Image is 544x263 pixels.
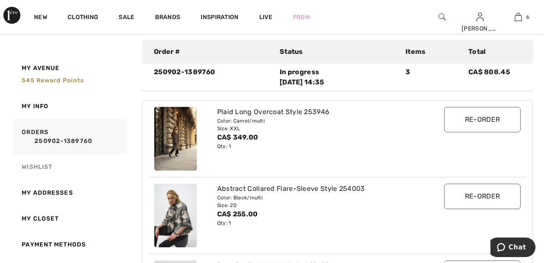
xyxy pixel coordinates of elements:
[515,12,522,22] img: My Bag
[11,93,127,119] a: My Info
[149,67,275,87] div: 250902-1389760
[201,14,238,22] span: Inspiration
[68,14,98,22] a: Clothing
[275,47,400,57] div: Status
[217,125,427,132] div: Size: XXL
[463,67,526,87] div: CA$ 808.45
[11,232,127,257] a: Payment Methods
[34,14,47,22] a: New
[11,154,127,180] a: Wishlist
[476,13,484,21] a: Sign In
[526,13,529,21] span: 6
[476,12,484,22] img: My Info
[11,180,127,206] a: My Addresses
[217,201,427,209] div: Size: 20
[22,137,125,145] a: 250902-1389760
[259,13,272,22] a: Live
[217,194,427,201] div: Color: Black/multi
[499,12,537,22] a: 6
[439,12,446,22] img: search the website
[463,47,526,57] div: Total
[400,67,463,87] div: 3
[149,47,275,57] div: Order #
[490,238,535,259] iframe: Opens a widget where you can chat to one of our agents
[22,64,59,73] span: My Avenue
[217,184,427,194] div: Abstract Collared Flare-Sleeve Style 254003
[444,184,521,209] input: Re-order
[293,13,310,22] a: Prom
[217,132,427,143] div: CA$ 349.00
[280,67,395,87] div: In progress [DATE] 14:35
[217,107,427,117] div: Plaid Long Overcoat Style 253946
[217,143,427,150] div: Qty: 1
[217,209,427,219] div: CA$ 255.00
[462,24,499,33] div: [PERSON_NAME]
[155,14,181,22] a: Brands
[400,47,463,57] div: Items
[11,206,127,232] a: My Closet
[3,7,20,24] img: 1ère Avenue
[217,117,427,125] div: Color: Camel/multi
[119,14,134,22] a: Sale
[154,184,197,247] img: joseph-ribkoff-jackets-blazers-black-multi_254003_2_6967_search.jpg
[154,107,197,171] img: joseph-ribkoff-outerwear-camel-multi_253946_6_560d_search.jpg
[217,219,427,227] div: Qty: 1
[11,119,127,154] a: Orders
[444,107,521,132] input: Re-order
[22,77,84,84] span: 545 Reward points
